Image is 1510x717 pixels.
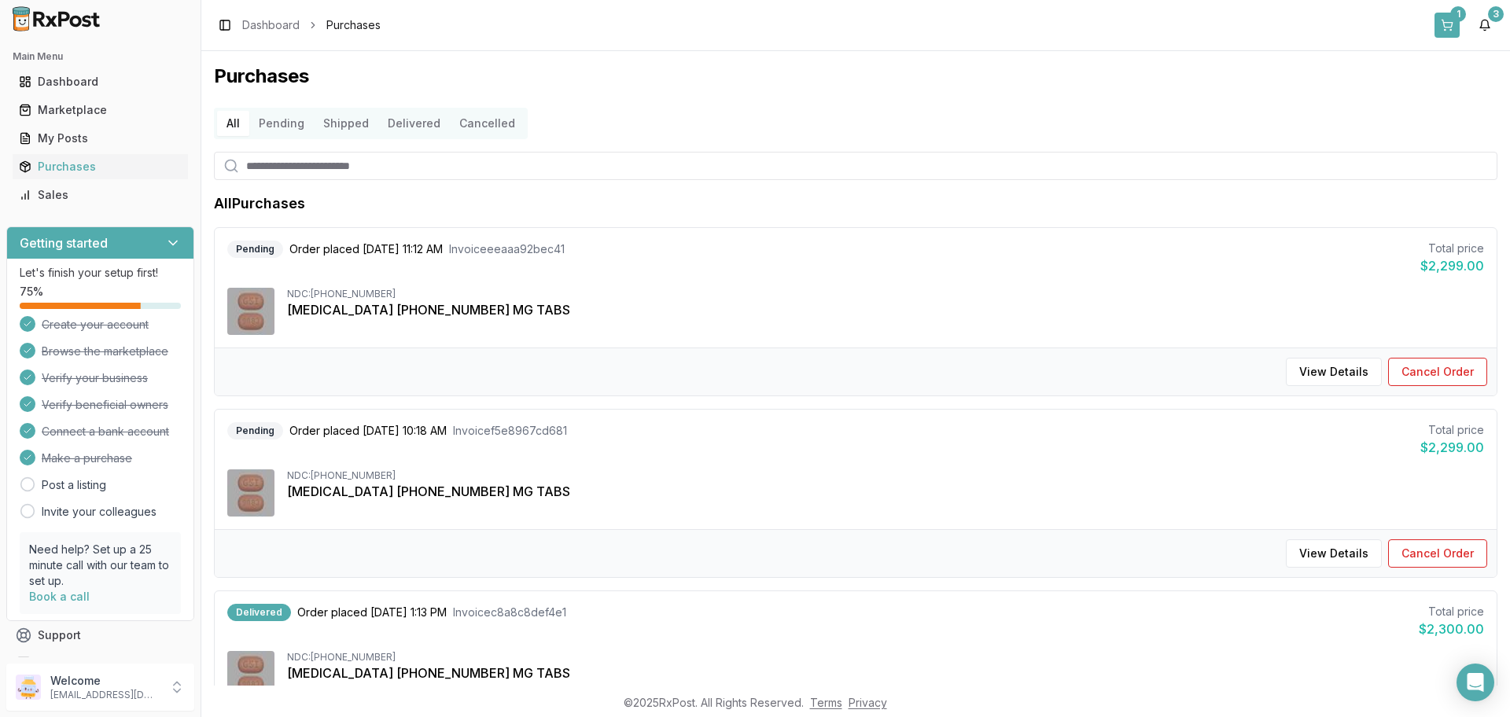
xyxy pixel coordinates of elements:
[19,131,182,146] div: My Posts
[326,17,381,33] span: Purchases
[1419,604,1484,620] div: Total price
[20,233,108,252] h3: Getting started
[42,344,168,359] span: Browse the marketplace
[242,17,300,33] a: Dashboard
[13,96,188,124] a: Marketplace
[42,424,169,439] span: Connect a bank account
[6,154,194,179] button: Purchases
[249,111,314,136] button: Pending
[287,300,1484,319] div: [MEDICAL_DATA] [PHONE_NUMBER] MG TABS
[453,423,567,439] span: Invoice f5e8967cd681
[1420,241,1484,256] div: Total price
[42,504,157,520] a: Invite your colleagues
[38,656,91,671] span: Feedback
[1420,438,1484,457] div: $2,299.00
[19,102,182,118] div: Marketplace
[1457,664,1494,701] div: Open Intercom Messenger
[287,651,1484,664] div: NDC: [PHONE_NUMBER]
[19,74,182,90] div: Dashboard
[6,621,194,649] button: Support
[6,97,194,123] button: Marketplace
[242,17,381,33] nav: breadcrumb
[227,469,274,517] img: Biktarvy 50-200-25 MG TABS
[42,450,132,466] span: Make a purchase
[810,696,842,709] a: Terms
[214,193,305,215] h1: All Purchases
[297,605,447,620] span: Order placed [DATE] 1:13 PM
[1420,422,1484,438] div: Total price
[227,288,274,335] img: Biktarvy 50-200-25 MG TABS
[217,111,249,136] button: All
[1419,620,1484,638] div: $2,300.00
[1434,13,1460,38] button: 1
[1388,358,1487,386] button: Cancel Order
[50,673,160,689] p: Welcome
[42,397,168,413] span: Verify beneficial owners
[1420,256,1484,275] div: $2,299.00
[227,241,283,258] div: Pending
[6,182,194,208] button: Sales
[29,542,171,589] p: Need help? Set up a 25 minute call with our team to set up.
[1450,6,1466,22] div: 1
[289,423,447,439] span: Order placed [DATE] 10:18 AM
[6,649,194,678] button: Feedback
[1286,358,1382,386] button: View Details
[1286,539,1382,568] button: View Details
[287,664,1484,682] div: [MEDICAL_DATA] [PHONE_NUMBER] MG TABS
[227,604,291,621] div: Delivered
[19,187,182,203] div: Sales
[6,6,107,31] img: RxPost Logo
[1388,539,1487,568] button: Cancel Order
[1472,13,1497,38] button: 3
[450,111,525,136] button: Cancelled
[289,241,443,257] span: Order placed [DATE] 11:12 AM
[42,477,106,493] a: Post a listing
[227,422,283,439] div: Pending
[227,651,274,698] img: Biktarvy 50-200-25 MG TABS
[849,696,887,709] a: Privacy
[42,370,148,386] span: Verify your business
[16,675,41,700] img: User avatar
[6,69,194,94] button: Dashboard
[287,288,1484,300] div: NDC: [PHONE_NUMBER]
[13,124,188,153] a: My Posts
[214,64,1497,89] h1: Purchases
[13,68,188,96] a: Dashboard
[378,111,450,136] button: Delivered
[20,284,43,300] span: 75 %
[287,469,1484,482] div: NDC: [PHONE_NUMBER]
[314,111,378,136] button: Shipped
[13,153,188,181] a: Purchases
[19,159,182,175] div: Purchases
[50,689,160,701] p: [EMAIL_ADDRESS][DOMAIN_NAME]
[13,50,188,63] h2: Main Menu
[453,605,566,620] span: Invoice c8a8c8def4e1
[13,181,188,209] a: Sales
[287,482,1484,501] div: [MEDICAL_DATA] [PHONE_NUMBER] MG TABS
[6,126,194,151] button: My Posts
[42,317,149,333] span: Create your account
[449,241,565,257] span: Invoice eeaaa92bec41
[20,265,181,281] p: Let's finish your setup first!
[29,590,90,603] a: Book a call
[1488,6,1504,22] div: 3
